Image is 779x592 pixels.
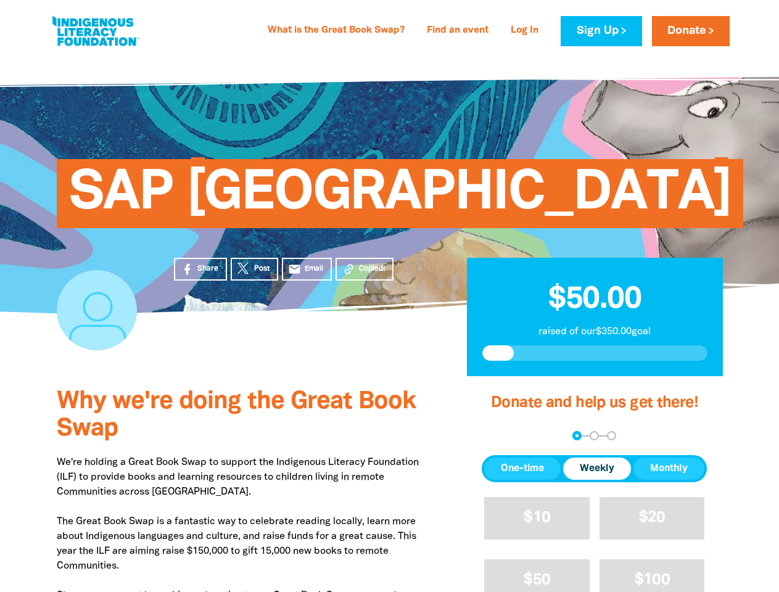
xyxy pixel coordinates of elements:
button: Navigate to step 2 of 3 to enter your details [590,431,599,440]
span: Weekly [580,461,614,476]
button: Weekly [563,458,631,480]
a: emailEmail [282,258,332,281]
a: Log In [503,21,546,41]
button: $20 [600,497,705,540]
a: What is the Great Book Swap? [260,21,412,41]
span: $100 [635,573,670,587]
span: $20 [639,511,666,525]
span: One-time [501,461,544,476]
a: Find an event [419,21,496,41]
span: $50.00 [548,286,641,314]
span: $10 [524,511,550,525]
span: SAP [GEOGRAPHIC_DATA] [69,168,732,228]
button: Navigate to step 3 of 3 to enter your payment details [607,431,616,440]
a: Post [231,258,278,281]
span: Post [254,263,270,274]
span: Copied! [359,263,385,274]
span: Monthly [650,461,688,476]
div: Donation frequency [482,455,707,482]
span: Why we're doing the Great Book Swap [57,390,416,440]
span: Share [197,263,218,274]
span: Email [305,263,323,274]
a: Donate [652,16,730,46]
button: Copied! [336,258,394,281]
button: One-time [484,458,561,480]
button: Monthly [633,458,704,480]
p: raised of our $350.00 goal [482,324,707,339]
i: email [288,263,301,276]
a: Sign Up [561,16,641,46]
span: Donate and help us get there! [491,396,698,410]
button: $10 [484,497,590,540]
a: Share [174,258,227,281]
button: Navigate to step 1 of 3 to enter your donation amount [572,431,582,440]
span: $50 [524,573,550,587]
